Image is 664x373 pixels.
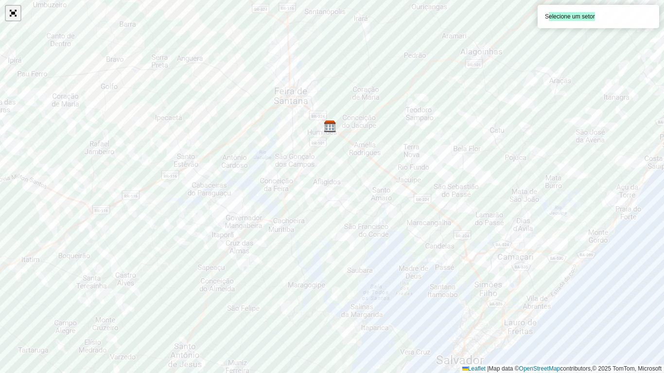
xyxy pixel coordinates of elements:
a: Abrir mapa em tela cheia [6,6,20,20]
a: Leaflet [462,365,486,372]
div: Map data © contributors,© 2025 TomTom, Microsoft [460,365,664,373]
a: OpenStreetMap [519,365,560,372]
span: | [487,365,489,372]
div: Selecione um setor [538,5,659,28]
